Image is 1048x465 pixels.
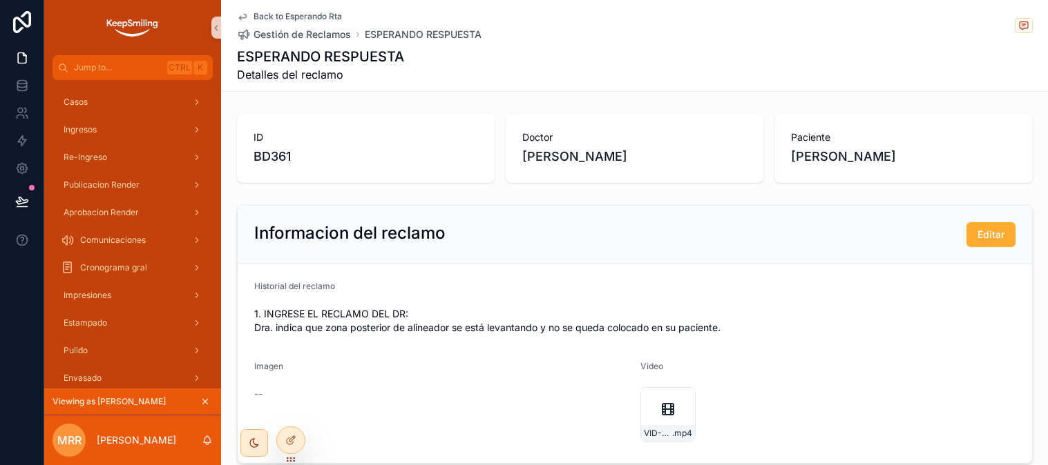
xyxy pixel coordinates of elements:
span: [PERSON_NAME] [791,147,1016,166]
span: Paciente [791,130,1016,144]
span: Envasado [64,373,102,384]
a: Cronograma gral [53,255,213,280]
a: Aprobacion Render [53,200,213,225]
a: Ingresos [53,117,213,142]
span: [PERSON_NAME] [522,147,747,166]
a: Pulido [53,338,213,363]
span: Viewing as [PERSON_NAME] [53,396,166,407]
div: scrollable content [44,80,221,388]
span: Estampado [64,317,107,328]
span: Pulido [64,345,88,356]
span: Historial del reclamo [254,281,335,291]
span: VID-20250903-WA0025 [644,428,672,439]
span: Imagen [254,361,283,371]
h2: Informacion del reclamo [254,222,446,244]
span: Back to Esperando Rta [254,11,342,22]
span: Jump to... [74,62,162,73]
button: Editar [966,222,1016,247]
a: Publicacion Render [53,172,213,197]
button: Jump to...CtrlK [53,55,213,80]
span: Ctrl [167,61,192,75]
span: MRR [57,432,82,448]
h1: ESPERANDO RESPUESTA [237,47,404,66]
span: ID [254,130,478,144]
span: Ingresos [64,124,97,135]
span: Re-Ingreso [64,152,107,163]
a: Casos [53,90,213,115]
span: Doctor [522,130,747,144]
span: Cronograma gral [80,262,147,273]
a: Re-Ingreso [53,145,213,170]
span: -- [254,387,263,401]
span: Editar [978,228,1004,241]
span: Publicacion Render [64,179,140,190]
span: Detalles del reclamo [237,66,404,83]
span: Gestión de Reclamos [254,28,351,41]
a: Estampado [53,310,213,335]
a: Envasado [53,366,213,390]
span: Casos [64,97,88,108]
a: ESPERANDO RESPUESTA [365,28,482,41]
p: [PERSON_NAME] [97,433,176,447]
span: BD361 [254,147,478,166]
a: Gestión de Reclamos [237,28,351,41]
a: Impresiones [53,283,213,308]
img: App logo [105,17,160,39]
span: Aprobacion Render [64,207,139,218]
span: Comunicaciones [80,235,146,246]
a: Back to Esperando Rta [237,11,342,22]
span: .mp4 [672,428,692,439]
a: Comunicaciones [53,228,213,253]
span: K [195,62,206,73]
span: Video [640,361,663,371]
span: 1. INGRESE EL RECLAMO DEL DR: Dra. indica que zona posterior de alineador se está levantando y no... [254,307,1016,335]
span: Impresiones [64,290,111,301]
